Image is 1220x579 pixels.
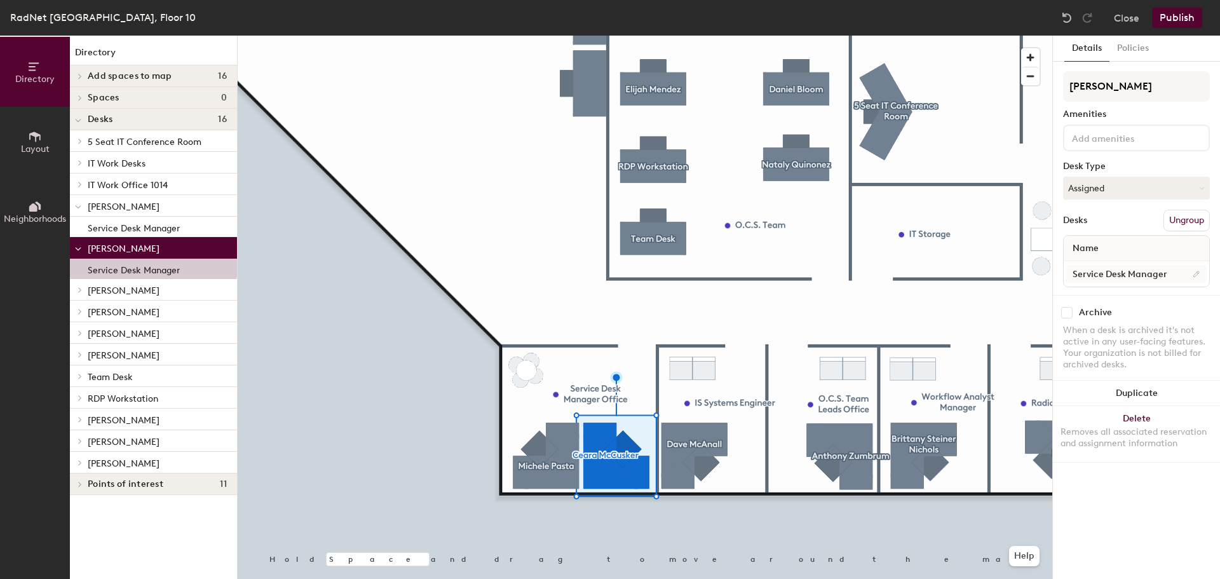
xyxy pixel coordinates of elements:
span: [PERSON_NAME] [88,307,159,318]
span: [PERSON_NAME] [88,285,159,296]
p: Service Desk Manager [88,219,180,234]
img: Redo [1081,11,1094,24]
span: Name [1066,237,1105,260]
span: [PERSON_NAME] [88,415,159,426]
button: Policies [1109,36,1156,62]
span: Add spaces to map [88,71,172,81]
button: Ungroup [1163,210,1210,231]
span: Team Desk [88,372,133,383]
span: [PERSON_NAME] [88,201,159,212]
span: Spaces [88,93,119,103]
button: DeleteRemoves all associated reservation and assignment information [1053,406,1220,462]
span: RDP Workstation [88,393,158,404]
span: [PERSON_NAME] [88,243,159,254]
span: Desks [88,114,112,125]
button: Close [1114,8,1139,28]
span: Directory [15,74,55,85]
button: Help [1009,546,1040,566]
p: Service Desk Manager [88,261,180,276]
button: Details [1064,36,1109,62]
div: Desk Type [1063,161,1210,172]
button: Duplicate [1053,381,1220,406]
div: Archive [1079,308,1112,318]
input: Add amenities [1069,130,1184,145]
input: Unnamed desk [1066,265,1207,283]
span: 0 [221,93,227,103]
div: Desks [1063,215,1087,226]
span: Neighborhoods [4,214,66,224]
span: 16 [218,71,227,81]
span: [PERSON_NAME] [88,437,159,447]
div: RadNet [GEOGRAPHIC_DATA], Floor 10 [10,10,196,25]
span: [PERSON_NAME] [88,350,159,361]
span: 5 Seat IT Conference Room [88,137,201,147]
div: Amenities [1063,109,1210,119]
div: Removes all associated reservation and assignment information [1061,426,1212,449]
img: Undo [1061,11,1073,24]
button: Publish [1152,8,1202,28]
h1: Directory [70,46,237,65]
span: 11 [220,479,227,489]
div: When a desk is archived it's not active in any user-facing features. Your organization is not bil... [1063,325,1210,371]
button: Assigned [1063,177,1210,200]
span: Points of interest [88,479,163,489]
span: IT Work Office 1014 [88,180,168,191]
span: Layout [21,144,50,154]
span: IT Work Desks [88,158,146,169]
span: [PERSON_NAME] [88,458,159,469]
span: [PERSON_NAME] [88,329,159,339]
span: 16 [218,114,227,125]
